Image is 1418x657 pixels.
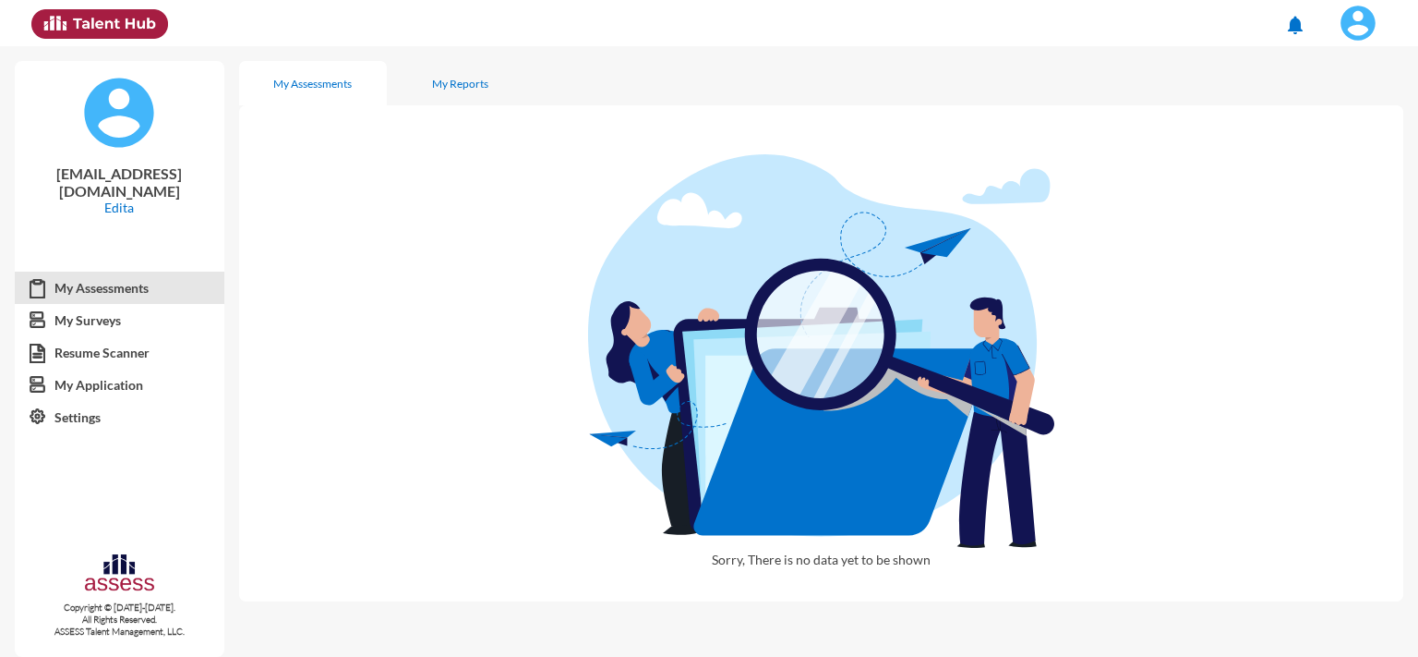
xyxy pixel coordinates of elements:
a: My Surveys [15,304,224,337]
div: My Reports [432,77,488,91]
img: default%20profile%20image.svg [82,76,156,150]
p: Edita [30,200,210,215]
a: Settings [15,401,224,434]
a: My Assessments [15,272,224,305]
p: Sorry, There is no data yet to be shown [588,552,1054,582]
div: My Assessments [273,77,352,91]
img: assesscompany-logo.png [83,552,156,597]
a: My Application [15,369,224,402]
p: Copyright © [DATE]-[DATE]. All Rights Reserved. ASSESS Talent Management, LLC. [15,602,224,638]
mat-icon: notifications [1284,14,1306,36]
p: [EMAIL_ADDRESS][DOMAIN_NAME] [30,164,210,200]
a: Resume Scanner [15,336,224,370]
